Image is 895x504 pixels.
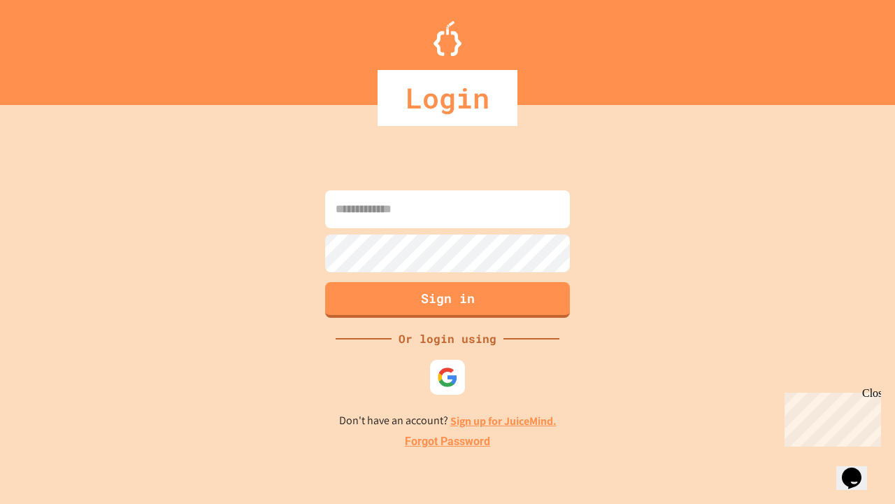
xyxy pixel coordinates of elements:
a: Sign up for JuiceMind. [450,414,557,428]
div: Or login using [392,330,503,347]
img: google-icon.svg [437,367,458,388]
p: Don't have an account? [339,412,557,430]
a: Forgot Password [405,433,490,450]
iframe: chat widget [836,448,881,490]
button: Sign in [325,282,570,318]
iframe: chat widget [779,387,881,447]
div: Chat with us now!Close [6,6,96,89]
img: Logo.svg [434,21,461,56]
div: Login [378,70,517,126]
